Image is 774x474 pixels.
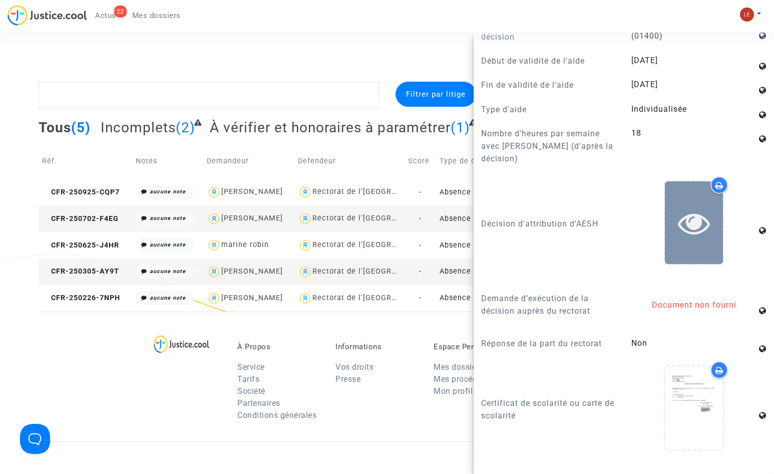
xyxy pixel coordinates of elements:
div: [PERSON_NAME] [221,267,283,276]
td: Notes [132,143,203,179]
p: Type d'aide [481,103,616,116]
span: 18 [631,128,641,138]
p: Nombre d'heures par semaine avec [PERSON_NAME] (d'après la décision) [481,127,616,165]
span: - [419,214,422,223]
a: Partenaires [237,398,280,408]
a: Service [237,362,265,372]
img: icon-user.svg [207,265,221,279]
a: Mes dossiers [124,8,189,23]
div: Document non fourni [631,299,756,311]
div: [PERSON_NAME] [221,214,283,222]
div: 22 [114,6,127,18]
img: logo-lg.svg [154,335,209,353]
td: Absence de mise à disposition d'AESH [436,205,546,232]
a: Tarifs [237,374,259,384]
span: Individualisée [631,104,687,114]
span: [DATE] [631,80,658,89]
div: Rectorat de l'[GEOGRAPHIC_DATA] [312,214,440,222]
div: Rectorat de l'[GEOGRAPHIC_DATA] [312,187,440,196]
img: icon-user.svg [207,238,221,253]
div: Rectorat de l'[GEOGRAPHIC_DATA] ([GEOGRAPHIC_DATA]-[GEOGRAPHIC_DATA]) [312,267,605,276]
span: Filtrer par litige [406,90,466,99]
iframe: Help Scout Beacon - Open [20,424,50,454]
span: CFR-250305-AY9T [42,267,119,276]
a: Presse [335,374,360,384]
span: À vérifier et honoraires à paramétrer [210,119,451,136]
td: Absence de mise à disposition d'AESH [436,259,546,285]
td: Type de dossier [436,143,546,179]
span: L'Abergement-Clémenciat (01400) [631,19,732,41]
img: icon-user.svg [207,291,221,306]
span: - [419,294,422,302]
td: Score [405,143,436,179]
img: icon-user.svg [298,291,312,306]
span: Incomplets [101,119,176,136]
span: - [419,188,422,196]
span: [DATE] [631,56,658,65]
div: [PERSON_NAME] [221,187,283,196]
span: CFR-250226-7NPH [42,294,120,302]
div: [PERSON_NAME] [221,294,283,302]
p: Réponse de la part du rectorat [481,337,616,350]
p: Espace Personnel [434,342,517,351]
img: icon-user.svg [298,265,312,279]
a: Conditions générales [237,410,316,420]
p: Fin de validité de l'aide [481,79,616,91]
span: CFR-250702-F4EG [42,214,119,223]
td: Demandeur [203,143,294,179]
td: Absence de mise à disposition d'AESH [436,232,546,259]
span: CFR-250625-J4HR [42,241,119,250]
td: Absence de mise à disposition d'AESH [436,285,546,312]
a: 22Actus [87,8,124,23]
img: jc-logo.svg [8,5,87,26]
a: Vos droits [335,362,373,372]
span: (1) [451,119,470,136]
i: aucune note [150,242,186,248]
p: Début de validité de l'aide [481,55,616,67]
td: Réf. [39,143,132,179]
div: Rectorat de l'[GEOGRAPHIC_DATA] [312,241,440,249]
p: Demande d’exécution de la décision auprès du rectorat [481,292,616,317]
div: Rectorat de l'[GEOGRAPHIC_DATA] [312,294,440,302]
span: Actus [95,11,116,20]
span: (5) [71,119,91,136]
p: Certificat de scolarité ou carte de scolarité [481,397,616,422]
img: icon-user.svg [207,211,221,226]
a: Mon profil [434,386,473,396]
img: 7d989c7df380ac848c7da5f314e8ff03 [740,8,754,22]
img: icon-user.svg [298,185,312,199]
span: Tous [39,119,71,136]
i: aucune note [150,215,186,221]
img: icon-user.svg [207,185,221,199]
i: aucune note [150,268,186,275]
td: Absence de mise à disposition d'AESH [436,179,546,205]
img: icon-user.svg [298,211,312,226]
span: (2) [176,119,195,136]
span: - [419,267,422,276]
span: Non [631,338,647,348]
span: Mes dossiers [132,11,181,20]
i: aucune note [150,295,186,301]
p: Décision d'attribution d'AESH [481,217,616,230]
img: icon-user.svg [298,238,312,253]
p: À Propos [237,342,320,351]
a: Société [237,386,265,396]
p: Informations [335,342,419,351]
td: Defendeur [294,143,405,179]
a: Mes procédures [434,374,493,384]
div: marine robin [221,241,269,249]
span: CFR-250925-CQP7 [42,188,120,196]
a: Mes dossiers [434,362,483,372]
i: aucune note [150,188,186,195]
span: - [419,241,422,250]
